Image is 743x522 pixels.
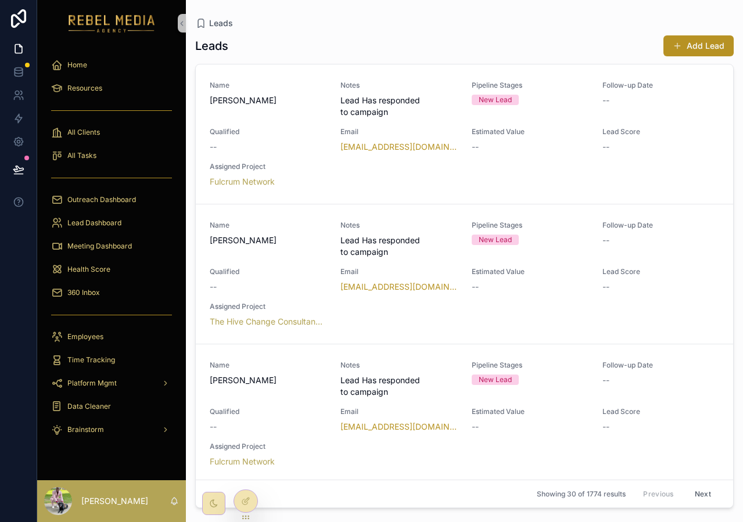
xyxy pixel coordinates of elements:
[340,81,457,90] span: Notes
[479,235,512,245] div: New Lead
[67,402,111,411] span: Data Cleaner
[340,281,457,293] a: [EMAIL_ADDRESS][DOMAIN_NAME]
[44,326,179,347] a: Employees
[196,344,733,484] a: Name[PERSON_NAME]NotesLead Has responded to campaignPipeline StagesNew LeadFollow-up Date--Qualif...
[196,64,733,204] a: Name[PERSON_NAME]NotesLead Has responded to campaignPipeline StagesNew LeadFollow-up Date--Qualif...
[67,195,136,204] span: Outreach Dashboard
[210,141,217,153] span: --
[69,14,155,33] img: App logo
[44,350,179,370] a: Time Tracking
[196,204,733,344] a: Name[PERSON_NAME]NotesLead Has responded to campaignPipeline StagesNew LeadFollow-up Date--Qualif...
[210,456,275,467] a: Fulcrum Network
[602,221,719,230] span: Follow-up Date
[44,213,179,233] a: Lead Dashboard
[340,221,457,230] span: Notes
[67,425,104,434] span: Brainstorm
[602,281,609,293] span: --
[67,151,96,160] span: All Tasks
[67,288,100,297] span: 360 Inbox
[602,421,609,433] span: --
[340,421,457,433] a: [EMAIL_ADDRESS][DOMAIN_NAME]
[472,421,479,433] span: --
[602,95,609,106] span: --
[210,375,326,386] span: [PERSON_NAME]
[81,495,148,507] p: [PERSON_NAME]
[67,84,102,93] span: Resources
[210,81,326,90] span: Name
[67,218,121,228] span: Lead Dashboard
[472,141,479,153] span: --
[340,267,457,276] span: Email
[479,95,512,105] div: New Lead
[44,259,179,280] a: Health Score
[210,127,326,136] span: Qualified
[472,361,588,370] span: Pipeline Stages
[210,267,326,276] span: Qualified
[210,442,326,451] span: Assigned Project
[44,55,179,75] a: Home
[602,141,609,153] span: --
[195,17,233,29] a: Leads
[472,221,588,230] span: Pipeline Stages
[44,236,179,257] a: Meeting Dashboard
[602,81,719,90] span: Follow-up Date
[209,17,233,29] span: Leads
[210,221,326,230] span: Name
[602,361,719,370] span: Follow-up Date
[210,421,217,433] span: --
[602,267,719,276] span: Lead Score
[210,235,326,246] span: [PERSON_NAME]
[663,35,734,56] button: Add Lead
[44,373,179,394] a: Platform Mgmt
[602,127,719,136] span: Lead Score
[67,379,117,388] span: Platform Mgmt
[340,361,457,370] span: Notes
[67,128,100,137] span: All Clients
[67,242,132,251] span: Meeting Dashboard
[210,316,326,327] a: The Hive Change Consultancy Ltd
[687,485,719,503] button: Next
[210,281,217,293] span: --
[210,162,326,171] span: Assigned Project
[472,267,588,276] span: Estimated Value
[44,122,179,143] a: All Clients
[602,375,609,386] span: --
[479,375,512,385] div: New Lead
[67,265,110,274] span: Health Score
[37,46,186,455] div: scrollable content
[67,332,103,341] span: Employees
[602,407,719,416] span: Lead Score
[472,407,588,416] span: Estimated Value
[44,189,179,210] a: Outreach Dashboard
[340,95,457,118] span: Lead Has responded to campaign
[210,176,275,188] a: Fulcrum Network
[195,38,228,54] h1: Leads
[44,396,179,417] a: Data Cleaner
[44,419,179,440] a: Brainstorm
[537,489,626,499] span: Showing 30 of 1774 results
[340,127,457,136] span: Email
[472,127,588,136] span: Estimated Value
[44,282,179,303] a: 360 Inbox
[210,95,326,106] span: [PERSON_NAME]
[67,355,115,365] span: Time Tracking
[340,407,457,416] span: Email
[210,302,326,311] span: Assigned Project
[210,361,326,370] span: Name
[340,141,457,153] a: [EMAIL_ADDRESS][DOMAIN_NAME]
[340,235,457,258] span: Lead Has responded to campaign
[340,375,457,398] span: Lead Has responded to campaign
[602,235,609,246] span: --
[67,60,87,70] span: Home
[44,78,179,99] a: Resources
[472,81,588,90] span: Pipeline Stages
[44,145,179,166] a: All Tasks
[210,407,326,416] span: Qualified
[472,281,479,293] span: --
